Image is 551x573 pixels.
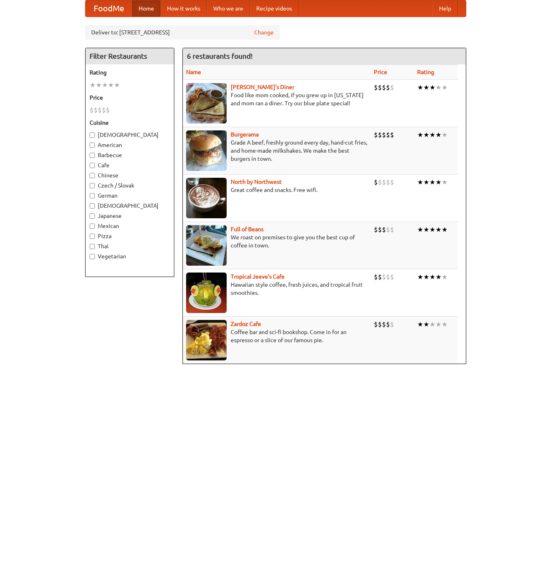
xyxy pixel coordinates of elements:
[186,281,367,297] p: Hawaiian style coffee, fresh juices, and tropical fruit smoothies.
[90,222,170,230] label: Mexican
[442,178,448,187] li: ★
[386,320,390,329] li: $
[378,320,382,329] li: $
[90,68,170,77] h5: Rating
[90,181,170,190] label: Czech / Slovak
[132,0,161,17] a: Home
[390,83,394,92] li: $
[231,226,264,232] a: Full of Beans
[254,28,274,36] a: Change
[186,186,367,194] p: Great coffee and snacks. Free wifi.
[423,320,429,329] li: ★
[114,81,120,89] li: ★
[374,69,387,75] a: Price
[423,130,429,139] li: ★
[429,83,435,92] li: ★
[186,233,367,249] p: We roast on premises to give you the best cup of coffee in town.
[429,273,435,281] li: ★
[374,83,378,92] li: $
[90,143,95,148] input: American
[186,320,227,360] img: zardoz.jpg
[90,81,96,89] li: ★
[374,130,378,139] li: $
[442,83,448,92] li: ★
[186,69,201,75] a: Name
[382,273,386,281] li: $
[374,320,378,329] li: $
[231,84,294,90] a: [PERSON_NAME]'s Diner
[435,178,442,187] li: ★
[423,83,429,92] li: ★
[90,244,95,249] input: Thai
[378,273,382,281] li: $
[231,273,285,280] a: Tropical Jeeve's Cafe
[98,106,102,115] li: $
[382,130,386,139] li: $
[382,225,386,234] li: $
[90,94,170,102] h5: Price
[102,106,106,115] li: $
[106,106,110,115] li: $
[90,212,170,220] label: Japanese
[186,225,227,266] img: beans.jpg
[429,320,435,329] li: ★
[382,320,386,329] li: $
[378,225,382,234] li: $
[417,273,423,281] li: ★
[423,225,429,234] li: ★
[90,163,95,168] input: Cafe
[435,225,442,234] li: ★
[378,178,382,187] li: $
[186,91,367,107] p: Food like mom cooked, if you grew up in [US_STATE] and mom ran a diner. Try our blue plate special!
[390,178,394,187] li: $
[231,321,261,327] a: Zardoz Cafe
[250,0,298,17] a: Recipe videos
[386,130,390,139] li: $
[390,273,394,281] li: $
[90,119,170,127] h5: Cuisine
[186,328,367,344] p: Coffee bar and sci-fi bookshop. Come in for an espresso or a slice of our famous pie.
[207,0,250,17] a: Who we are
[433,0,458,17] a: Help
[186,83,227,124] img: sallys.jpg
[423,273,429,281] li: ★
[382,83,386,92] li: $
[382,178,386,187] li: $
[90,183,95,188] input: Czech / Slovak
[161,0,207,17] a: How it works
[442,225,448,234] li: ★
[90,131,170,139] label: [DEMOGRAPHIC_DATA]
[90,213,95,219] input: Japanese
[90,153,95,158] input: Barbecue
[108,81,114,89] li: ★
[90,193,95,198] input: German
[96,81,102,89] li: ★
[90,106,94,115] li: $
[86,48,174,64] h4: Filter Restaurants
[417,225,423,234] li: ★
[386,178,390,187] li: $
[435,273,442,281] li: ★
[90,254,95,259] input: Vegetarian
[429,225,435,234] li: ★
[417,69,434,75] a: Rating
[90,161,170,169] label: Cafe
[90,202,170,210] label: [DEMOGRAPHIC_DATA]
[186,130,227,171] img: burgerama.jpg
[386,273,390,281] li: $
[442,320,448,329] li: ★
[231,179,282,185] b: North by Northwest
[94,106,98,115] li: $
[442,130,448,139] li: ★
[417,178,423,187] li: ★
[231,131,259,138] a: Burgerama
[390,225,394,234] li: $
[435,83,442,92] li: ★
[90,232,170,240] label: Pizza
[378,130,382,139] li: $
[429,178,435,187] li: ★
